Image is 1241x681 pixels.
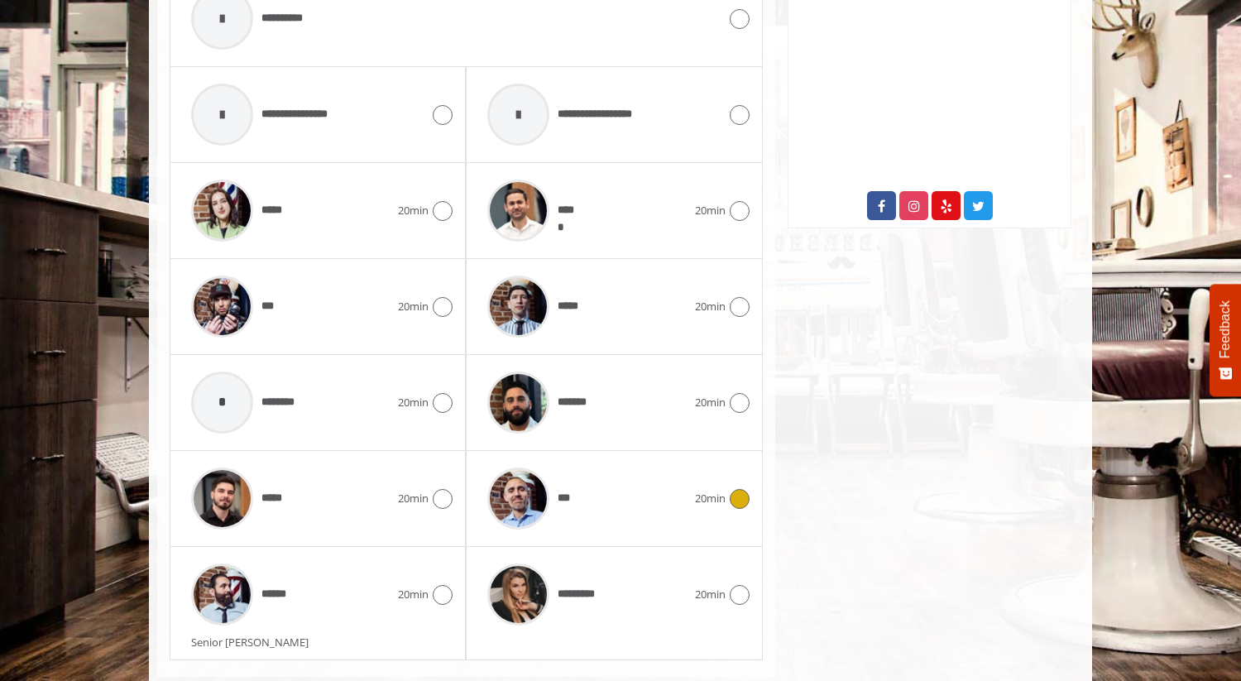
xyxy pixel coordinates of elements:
span: 20min [398,586,429,603]
span: 20min [398,394,429,411]
span: 20min [695,394,726,411]
button: Feedback - Show survey [1210,284,1241,396]
span: 20min [398,202,429,219]
span: 20min [695,202,726,219]
span: 20min [695,298,726,315]
span: 20min [398,298,429,315]
span: 20min [398,490,429,507]
span: Feedback [1218,300,1233,358]
span: 20min [695,490,726,507]
span: Senior [PERSON_NAME] [191,635,317,650]
span: 20min [695,586,726,603]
